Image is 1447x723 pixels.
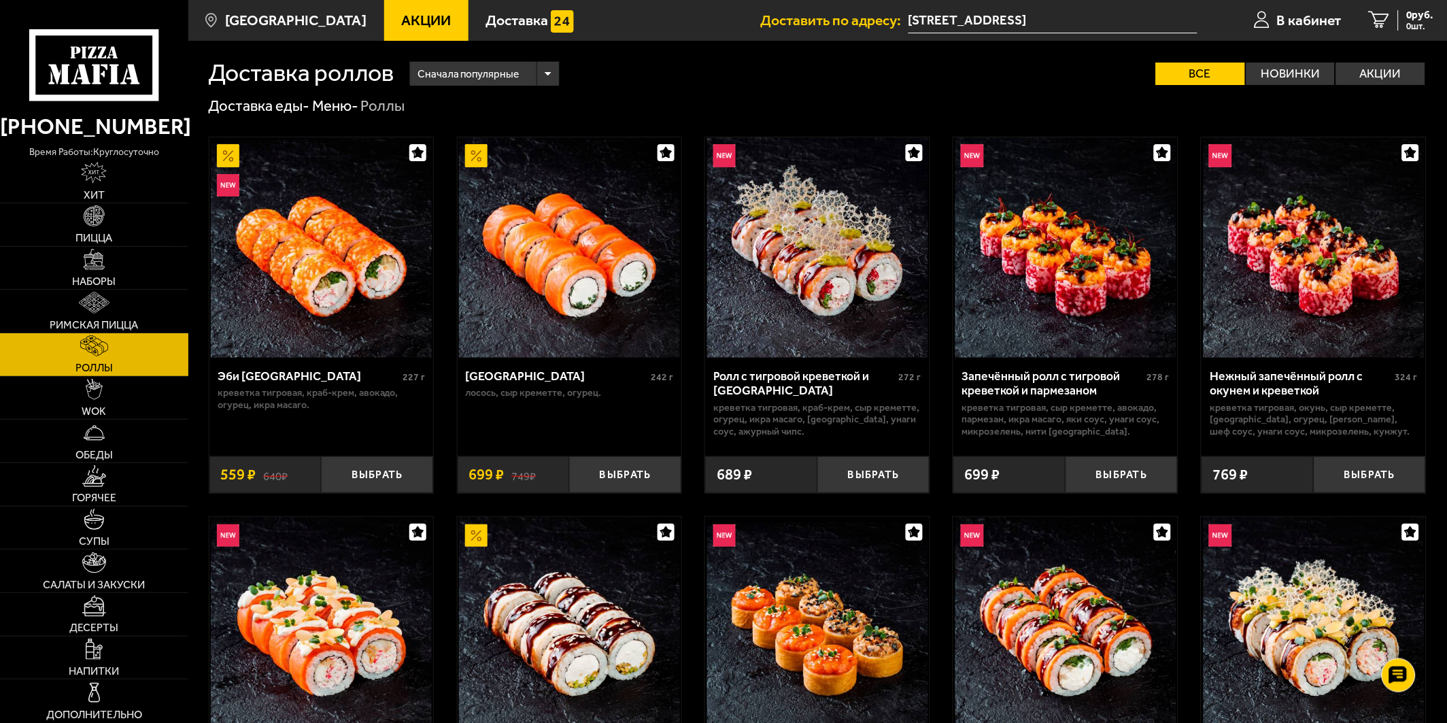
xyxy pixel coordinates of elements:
[458,137,682,358] a: АкционныйФиладельфия
[465,524,488,547] img: Акционный
[217,174,239,197] img: Новинка
[953,137,1178,358] a: НовинкаЗапечённый ролл с тигровой креветкой и пармезаном
[459,137,680,358] img: Филадельфия
[79,536,109,547] span: Супы
[401,13,451,27] span: Акции
[705,137,930,358] a: НовинкаРолл с тигровой креветкой и Гуакамоле
[84,190,105,201] span: Хит
[961,144,983,167] img: Новинка
[82,406,106,417] span: WOK
[360,97,405,116] div: Роллы
[962,402,1170,438] p: креветка тигровая, Сыр креметте, авокадо, пармезан, икра масаго, яки соус, унаги соус, микрозелен...
[209,137,434,358] a: АкционныйНовинкаЭби Калифорния
[418,60,520,88] span: Сначала популярные
[962,369,1144,399] div: Запечённый ролл с тигровой креветкой и пармезаном
[75,233,112,243] span: Пицца
[1336,63,1425,86] label: Акции
[209,61,394,85] h1: Доставка роллов
[1246,63,1335,86] label: Новинки
[225,13,367,27] span: [GEOGRAPHIC_DATA]
[209,97,310,115] a: Доставка еды-
[1204,137,1425,358] img: Нежный запечённый ролл с окунем и креветкой
[717,467,752,482] span: 689 ₽
[72,276,116,287] span: Наборы
[965,467,1000,482] span: 699 ₽
[908,8,1198,33] input: Ваш адрес доставки
[955,137,1176,358] img: Запечённый ролл с тигровой креветкой и пармезаном
[511,467,536,482] s: 749 ₽
[69,622,118,633] span: Десерты
[75,363,113,373] span: Роллы
[714,402,921,438] p: креветка тигровая, краб-крем, Сыр креметте, огурец, икра масаго, [GEOGRAPHIC_DATA], унаги соус, а...
[1213,467,1248,482] span: 769 ₽
[1277,13,1342,27] span: В кабинет
[707,137,928,358] img: Ролл с тигровой креветкой и Гуакамоле
[817,456,930,493] button: Выбрать
[466,387,673,399] p: лосось, Сыр креметте, огурец.
[1147,371,1170,383] span: 278 г
[1209,144,1231,167] img: Новинка
[1314,456,1426,493] button: Выбрать
[43,579,145,590] span: Салаты и закуски
[69,666,119,677] span: Напитки
[1066,456,1178,493] button: Выбрать
[486,13,548,27] span: Доставка
[1210,369,1392,399] div: Нежный запечённый ролл с окунем и креветкой
[899,371,921,383] span: 272 г
[761,13,908,27] span: Доставить по адресу:
[220,467,256,482] span: 559 ₽
[651,371,673,383] span: 242 г
[1395,371,1418,383] span: 324 г
[713,144,736,167] img: Новинка
[217,144,239,167] img: Акционный
[961,524,983,547] img: Новинка
[713,524,736,547] img: Новинка
[1209,524,1231,547] img: Новинка
[75,450,113,460] span: Обеды
[1202,137,1426,358] a: НовинкаНежный запечённый ролл с окунем и креветкой
[218,387,425,411] p: креветка тигровая, краб-крем, авокадо, огурец, икра масаго.
[211,137,432,358] img: Эби Калифорния
[714,369,896,399] div: Ролл с тигровой креветкой и [GEOGRAPHIC_DATA]
[217,524,239,547] img: Новинка
[569,456,681,493] button: Выбрать
[1407,10,1433,21] span: 0 руб.
[908,8,1198,33] span: Наличная улица, 36к5
[72,492,116,503] span: Горячее
[312,97,358,115] a: Меню-
[1156,63,1245,86] label: Все
[263,467,288,482] s: 640 ₽
[403,371,425,383] span: 227 г
[551,10,573,33] img: 15daf4d41897b9f0e9f617042186c801.svg
[465,144,488,167] img: Акционный
[1407,22,1433,31] span: 0 шт.
[218,369,399,384] div: Эби [GEOGRAPHIC_DATA]
[46,709,142,720] span: Дополнительно
[321,456,433,493] button: Выбрать
[466,369,647,384] div: [GEOGRAPHIC_DATA]
[1210,402,1418,438] p: креветка тигровая, окунь, Сыр креметте, [GEOGRAPHIC_DATA], огурец, [PERSON_NAME], шеф соус, унаги...
[50,320,138,331] span: Римская пицца
[469,467,504,482] span: 699 ₽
